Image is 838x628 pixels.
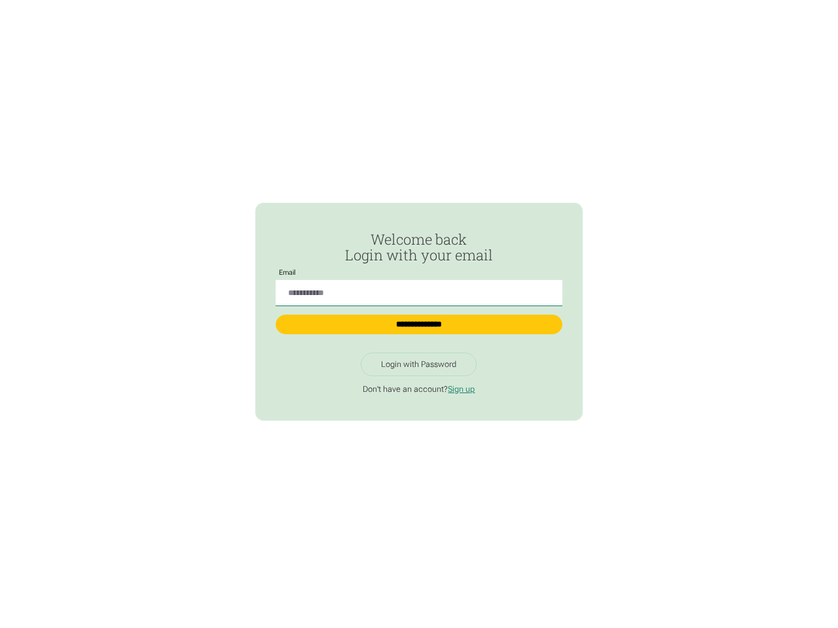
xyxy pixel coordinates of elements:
[276,269,299,277] label: Email
[276,384,562,394] p: Don't have an account?
[276,232,562,344] form: Passwordless Login
[276,232,562,263] h2: Welcome back Login with your email
[448,384,475,394] a: Sign up
[381,359,456,370] div: Login with Password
